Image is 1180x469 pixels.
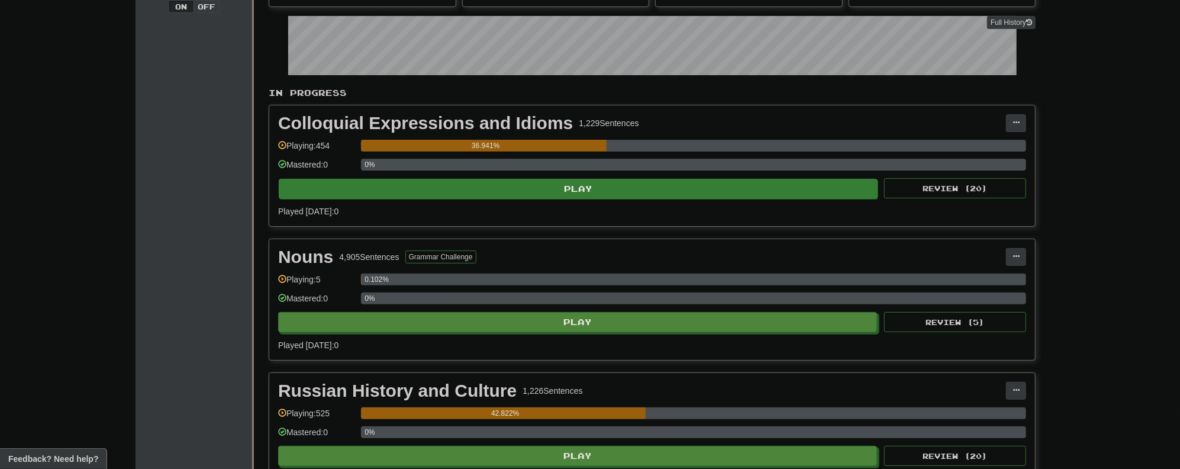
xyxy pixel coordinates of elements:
[278,140,355,159] div: Playing: 454
[987,16,1036,29] a: Full History
[278,426,355,446] div: Mastered: 0
[365,407,646,419] div: 42.822%
[278,340,338,350] span: Played [DATE]: 0
[523,385,582,397] div: 1,226 Sentences
[278,312,877,332] button: Play
[278,159,355,178] div: Mastered: 0
[278,382,517,400] div: Russian History and Culture
[365,140,607,152] div: 36.941%
[339,251,399,263] div: 4,905 Sentences
[278,274,355,293] div: Playing: 5
[279,179,878,199] button: Play
[884,178,1026,198] button: Review (20)
[278,248,333,266] div: Nouns
[884,312,1026,332] button: Review (5)
[405,250,476,264] button: Grammar Challenge
[278,446,877,466] button: Play
[269,87,1036,99] p: In Progress
[579,117,639,129] div: 1,229 Sentences
[278,207,338,216] span: Played [DATE]: 0
[8,453,98,465] span: Open feedback widget
[884,446,1026,466] button: Review (20)
[278,293,355,312] div: Mastered: 0
[278,114,573,132] div: Colloquial Expressions and Idioms
[278,407,355,427] div: Playing: 525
